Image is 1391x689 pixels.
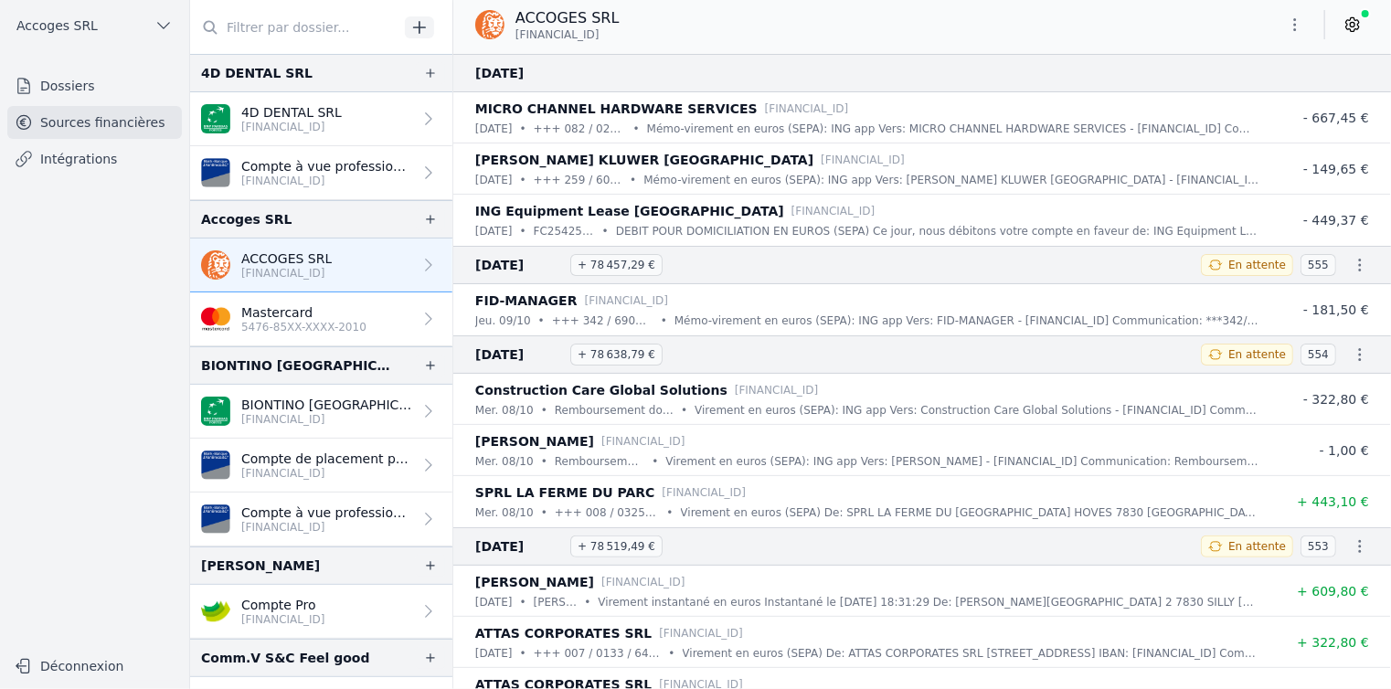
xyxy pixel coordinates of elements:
p: [FINANCIAL_ID] [765,100,849,118]
img: VAN_BREDA_JVBABE22XXX.png [201,504,230,534]
span: [DATE] [475,535,563,557]
p: [DATE] [475,171,513,189]
span: - 1,00 € [1320,443,1369,458]
div: • [661,312,667,330]
button: Accoges SRL [7,11,182,40]
p: Compte de placement professionnel [241,450,412,468]
span: + 609,80 € [1297,584,1369,599]
p: [DATE] [475,222,513,240]
div: • [681,401,687,419]
p: jeu. 09/10 [475,312,531,330]
p: +++ 342 / 6908 / 53594 +++ [552,312,653,330]
span: - 667,45 € [1303,111,1369,125]
p: 4D DENTAL SRL [241,103,342,122]
a: Sources financières [7,106,182,139]
div: • [520,171,526,189]
a: 4D DENTAL SRL [FINANCIAL_ID] [190,92,452,146]
span: 553 [1301,535,1336,557]
p: Construction Care Global Solutions [475,379,727,401]
input: Filtrer par dossier... [190,11,398,44]
div: Comm.V S&C Feel good [201,647,369,669]
a: Compte à vue professionnel [FINANCIAL_ID] [190,146,452,200]
p: FID-MANAGER [475,290,578,312]
p: +++ 008 / 0325 / 29277 +++ [555,503,660,522]
p: DEBIT POUR DOMICILIATION EN EUROS (SEPA) Ce jour, nous débitons votre compte en faveur de: ING Eq... [616,222,1259,240]
div: • [541,401,547,419]
span: + 78 638,79 € [570,344,663,366]
p: [DATE] [475,120,513,138]
p: MICRO CHANNEL HARDWARE SERVICES [475,98,758,120]
span: [DATE] [475,344,563,366]
img: crelan.png [201,597,230,626]
p: SPRL LA FERME DU PARC [475,482,655,503]
p: [FINANCIAL_ID] [659,624,743,642]
p: Compte Pro [241,596,325,614]
div: 4D DENTAL SRL [201,62,313,84]
p: FC25425730/960167-96-0/0001845724-0 [534,222,595,240]
p: [PERSON_NAME] [475,571,594,593]
a: Compte de placement professionnel [FINANCIAL_ID] [190,439,452,493]
p: mer. 08/10 [475,401,534,419]
p: [FINANCIAL_ID] [735,381,819,399]
span: 554 [1301,344,1336,366]
div: [PERSON_NAME] [201,555,320,577]
span: [FINANCIAL_ID] [515,27,600,42]
p: +++ 259 / 6076 / 03646 +++ [534,171,623,189]
a: Compte Pro [FINANCIAL_ID] [190,585,452,639]
p: [PERSON_NAME] [475,430,594,452]
span: + 78 519,49 € [570,535,663,557]
p: +++ 082 / 0251 / 32320 +++ [534,120,626,138]
a: BIONTINO [GEOGRAPHIC_DATA] SPRL [FINANCIAL_ID] [190,385,452,439]
p: Virement en euros (SEPA): ING app Vers: Construction Care Global Solutions - [FINANCIAL_ID] Commu... [695,401,1259,419]
p: 5476-85XX-XXXX-2010 [241,320,366,334]
p: [FINANCIAL_ID] [241,612,325,627]
div: • [520,120,526,138]
p: Virement en euros (SEPA): ING app Vers: [PERSON_NAME] - [FINANCIAL_ID] Communication: Rembourseme... [665,452,1259,471]
p: Compte à vue professionnel [241,157,412,175]
div: • [584,593,590,611]
p: mer. 08/10 [475,452,534,471]
img: imageedit_2_6530439554.png [201,304,230,334]
span: - 322,80 € [1303,392,1369,407]
p: [FINANCIAL_ID] [821,151,905,169]
img: VAN_BREDA_JVBABE22XXX.png [201,158,230,187]
p: [FINANCIAL_ID] [241,466,412,481]
p: [FINANCIAL_ID] [241,412,412,427]
a: Intégrations [7,143,182,175]
span: Accoges SRL [16,16,98,35]
p: [PERSON_NAME] [534,593,578,611]
span: En attente [1228,539,1286,554]
a: Mastercard 5476-85XX-XXXX-2010 [190,292,452,346]
p: Virement instantané en euros Instantané le [DATE] 18:31:29 De: [PERSON_NAME][GEOGRAPHIC_DATA] 2 7... [598,593,1259,611]
p: Virement en euros (SEPA) De: SPRL LA FERME DU [GEOGRAPHIC_DATA] HOVES 7830 [GEOGRAPHIC_DATA] IBAN... [681,503,1259,522]
button: Déconnexion [7,652,182,681]
span: En attente [1228,347,1286,362]
div: • [520,593,526,611]
p: Remboursement trop paye [555,452,644,471]
div: • [652,452,658,471]
p: [FINANCIAL_ID] [791,202,876,220]
div: Accoges SRL [201,208,292,230]
span: [DATE] [475,254,563,276]
div: • [520,222,526,240]
img: ing.png [475,10,504,39]
div: • [520,644,526,662]
img: ing.png [201,250,230,280]
p: ATTAS CORPORATES SRL [475,622,652,644]
p: [FINANCIAL_ID] [241,520,412,535]
span: - 181,50 € [1303,302,1369,317]
div: • [541,452,547,471]
p: Mémo-virement en euros (SEPA): ING app Vers: [PERSON_NAME] KLUWER [GEOGRAPHIC_DATA] - [FINANCIAL_... [643,171,1259,189]
p: [FINANCIAL_ID] [241,120,342,134]
p: [FINANCIAL_ID] [601,573,685,591]
p: [DATE] [475,644,513,662]
a: ACCOGES SRL [FINANCIAL_ID] [190,238,452,292]
p: ING Equipment Lease [GEOGRAPHIC_DATA] [475,200,784,222]
p: Compte à vue professionnel [241,503,412,522]
span: - 149,65 € [1303,162,1369,176]
p: Mémo-virement en euros (SEPA): ING app Vers: FID-MANAGER - [FINANCIAL_ID] Communication: ***342/6... [674,312,1259,330]
p: ACCOGES SRL [241,249,332,268]
span: [DATE] [475,62,563,84]
span: + 78 457,29 € [570,254,663,276]
a: Dossiers [7,69,182,102]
